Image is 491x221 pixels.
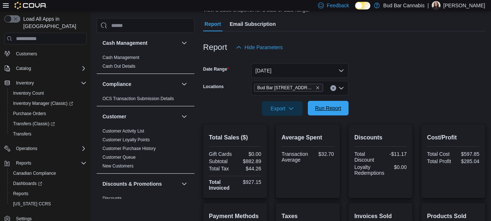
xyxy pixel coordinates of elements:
a: OCS Transaction Submission Details [102,96,174,101]
a: Dashboards [10,179,45,188]
a: Cash Out Details [102,64,136,69]
button: Customer [102,113,178,120]
a: Discounts [102,196,122,201]
button: [US_STATE] CCRS [7,199,89,209]
span: Purchase Orders [10,109,86,118]
span: Bud Bar 10 ST NW [254,84,323,92]
div: Total Discount [354,151,379,163]
strong: Total Invoiced [209,179,230,191]
button: Purchase Orders [7,108,89,119]
span: [US_STATE] CCRS [13,201,51,207]
span: Reports [13,191,28,197]
a: Transfers [10,130,34,138]
span: Reports [13,159,86,167]
button: Open list of options [338,85,344,91]
button: Inventory [1,78,89,88]
a: New Customers [102,163,133,169]
button: Transfers [7,129,89,139]
button: Clear input [330,85,336,91]
button: Cash Management [180,39,189,47]
span: Operations [16,146,37,151]
button: Export [262,101,303,116]
h3: Cash Management [102,39,148,47]
span: Reports [16,160,31,166]
div: $285.04 [455,158,479,164]
span: Operations [13,144,86,153]
span: Customer Loyalty Points [102,137,150,143]
label: Date Range [203,66,229,72]
div: Gift Cards [209,151,234,157]
h2: Payment Methods [209,212,261,221]
span: Catalog [16,66,31,71]
p: | [427,1,429,10]
div: Total Tax [209,166,234,171]
button: Discounts & Promotions [180,179,189,188]
a: Dashboards [7,178,89,189]
a: Customers [13,50,40,58]
button: Compliance [180,80,189,88]
button: Catalog [13,64,34,73]
div: Customer [97,127,194,173]
div: $32.70 [311,151,334,157]
input: Dark Mode [355,2,370,9]
div: $882.89 [237,158,261,164]
button: Reports [1,158,89,168]
h3: Compliance [102,80,131,88]
div: Total Cost [427,151,452,157]
span: Dashboards [13,181,42,186]
h2: Products Sold [427,212,479,221]
button: Remove Bud Bar 10 ST NW from selection in this group [315,86,320,90]
span: Customers [13,49,86,58]
button: Run Report [308,101,349,115]
div: Transaction Average [282,151,308,163]
span: Run Report [315,104,341,112]
span: Customer Queue [102,154,136,160]
div: Subtotal [209,158,234,164]
span: Customers [16,51,37,57]
span: Cash Out Details [102,63,136,69]
button: Canadian Compliance [7,168,89,178]
div: $597.85 [455,151,479,157]
h3: Report [203,43,227,52]
h2: Discounts [354,133,407,142]
h2: Total Sales ($) [209,133,261,142]
span: Purchase Orders [13,111,46,117]
span: Canadian Compliance [13,170,56,176]
button: Cash Management [102,39,178,47]
span: New Customers [102,163,133,169]
span: Bud Bar [STREET_ADDRESS] [257,84,314,91]
button: Hide Parameters [233,40,286,55]
a: Customer Activity List [102,129,144,134]
span: Cash Management [102,55,139,60]
button: Operations [1,143,89,154]
div: Cash Management [97,53,194,74]
div: Total Profit [427,158,452,164]
h2: Average Spent [282,133,334,142]
span: Customer Purchase History [102,146,156,151]
span: Transfers [13,131,31,137]
span: Transfers (Classic) [10,119,86,128]
h3: Customer [102,113,126,120]
span: Inventory Count [10,89,86,98]
h2: Cost/Profit [427,133,479,142]
div: $0.00 [237,151,261,157]
a: Reports [10,189,31,198]
button: Inventory [13,79,37,87]
button: Reports [7,189,89,199]
a: [US_STATE] CCRS [10,200,54,208]
button: Compliance [102,80,178,88]
span: Report [205,17,221,31]
a: Customer Queue [102,155,136,160]
a: Purchase Orders [10,109,49,118]
button: Customers [1,48,89,59]
div: $44.26 [237,166,261,171]
button: [DATE] [251,63,349,78]
a: Transfers (Classic) [7,119,89,129]
button: Discounts & Promotions [102,180,178,188]
span: Dashboards [10,179,86,188]
a: Canadian Compliance [10,169,59,178]
span: Feedback [327,2,349,9]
